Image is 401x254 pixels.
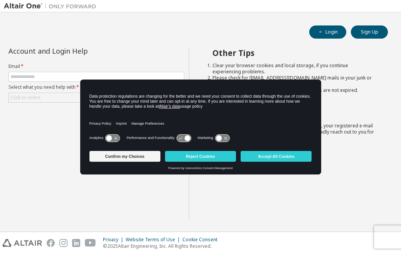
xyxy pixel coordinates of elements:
[10,95,40,101] div: Click to select
[72,239,80,247] img: linkedin.svg
[8,63,184,69] label: Email
[59,239,67,247] img: instagram.svg
[126,237,182,243] div: Website Terms of Use
[182,237,222,243] div: Cookie Consent
[85,239,96,247] img: youtube.svg
[309,25,346,39] button: Login
[8,84,184,90] label: Select what you need help with
[212,75,374,87] li: Please check for [EMAIL_ADDRESS][DOMAIN_NAME] mails in your junk or spam folder.
[8,48,149,54] div: Account and Login Help
[103,237,126,243] div: Privacy
[351,25,388,39] button: Sign Up
[2,239,42,247] img: altair_logo.svg
[212,48,374,58] h2: Other Tips
[103,243,222,249] p: © 2025 Altair Engineering, Inc. All Rights Reserved.
[9,93,184,102] div: Click to select
[4,2,100,10] img: Altair One
[212,63,374,75] li: Clear your browser cookies and local storage, if you continue experiencing problems.
[47,239,55,247] img: facebook.svg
